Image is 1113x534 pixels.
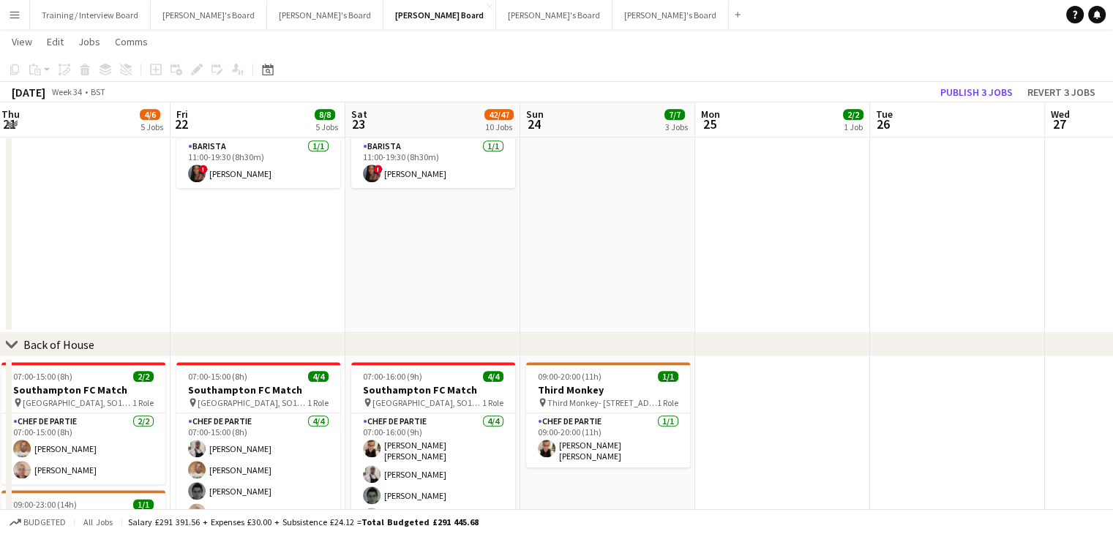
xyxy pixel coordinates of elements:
button: [PERSON_NAME] Board [383,1,496,29]
span: All jobs [80,516,116,527]
a: Comms [109,32,154,51]
div: Salary £291 391.56 + Expenses £30.00 + Subsistence £24.12 = [128,516,479,527]
button: [PERSON_NAME]'s Board [612,1,729,29]
a: Edit [41,32,70,51]
button: [PERSON_NAME]'s Board [267,1,383,29]
span: Comms [115,35,148,48]
button: [PERSON_NAME]'s Board [151,1,267,29]
button: Budgeted [7,514,68,530]
div: [DATE] [12,85,45,99]
button: [PERSON_NAME]'s Board [496,1,612,29]
button: Publish 3 jobs [934,83,1019,102]
span: Week 34 [48,86,85,97]
button: Revert 3 jobs [1022,83,1101,102]
div: Back of House [23,337,94,352]
a: Jobs [72,32,106,51]
a: View [6,32,38,51]
div: BST [91,86,105,97]
button: Training / Interview Board [30,1,151,29]
span: Jobs [78,35,100,48]
span: View [12,35,32,48]
span: Budgeted [23,517,66,527]
span: Edit [47,35,64,48]
span: Total Budgeted £291 445.68 [361,516,479,527]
